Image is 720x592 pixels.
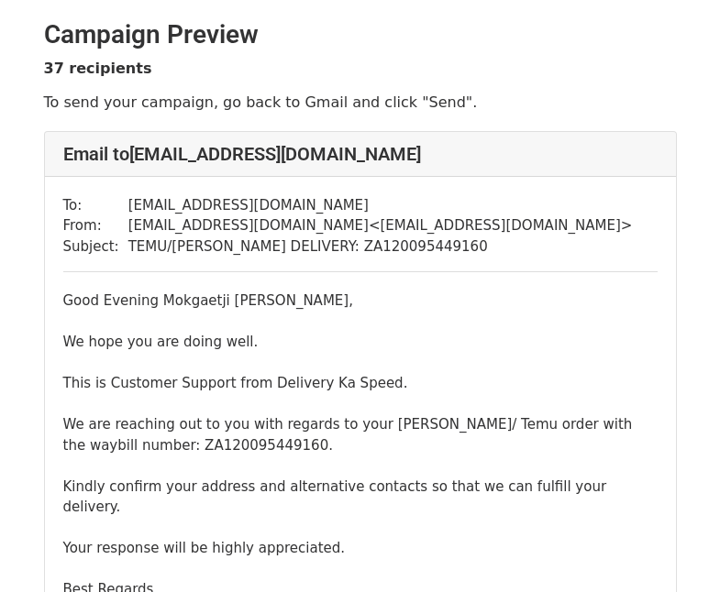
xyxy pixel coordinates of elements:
[128,236,633,258] td: TEMU/[PERSON_NAME] DELIVERY: ZA120095449160
[44,93,677,112] p: To send your campaign, go back to Gmail and click "Send".
[44,19,677,50] h2: Campaign Preview
[128,215,633,236] td: [EMAIL_ADDRESS][DOMAIN_NAME] < [EMAIL_ADDRESS][DOMAIN_NAME] >
[63,236,128,258] td: Subject:
[63,195,128,216] td: To:
[63,143,658,165] h4: Email to [EMAIL_ADDRESS][DOMAIN_NAME]
[63,215,128,236] td: From:
[128,195,633,216] td: [EMAIL_ADDRESS][DOMAIN_NAME]
[44,60,152,77] strong: 37 recipients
